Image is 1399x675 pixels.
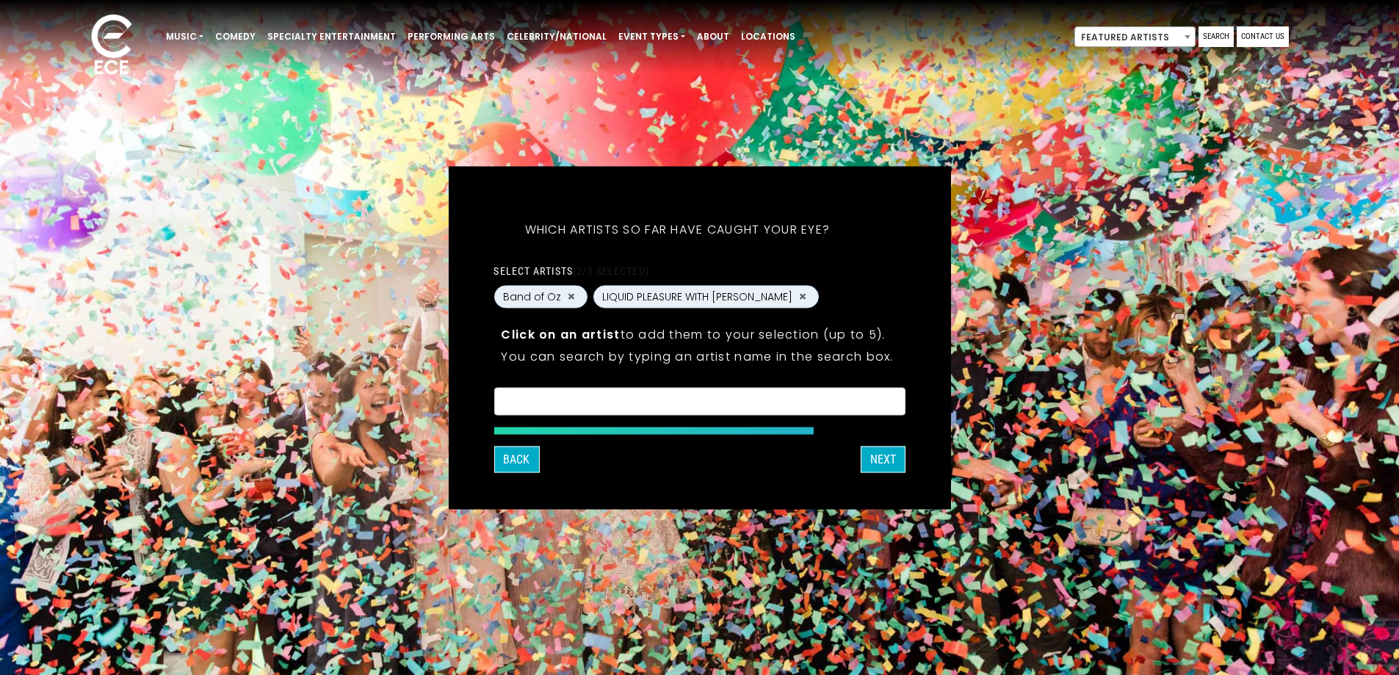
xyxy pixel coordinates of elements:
[501,347,897,365] p: You can search by typing an artist name in the search box.
[402,24,501,49] a: Performing Arts
[1074,26,1196,47] span: Featured Artists
[1237,26,1289,47] a: Contact Us
[501,24,612,49] a: Celebrity/National
[501,325,620,342] strong: Click on an artist
[494,203,861,256] h5: Which artists so far have caught your eye?
[565,290,577,303] button: Remove Band of Oz
[75,10,148,82] img: ece_new_logo_whitev2-1.png
[1075,27,1195,48] span: Featured Artists
[494,446,539,472] button: Back
[735,24,801,49] a: Locations
[602,289,792,304] span: LIQUID PLEASURE WITH [PERSON_NAME]
[503,289,561,304] span: Band of Oz
[861,446,905,472] button: Next
[209,24,261,49] a: Comedy
[261,24,402,49] a: Specialty Entertainment
[612,24,691,49] a: Event Types
[691,24,735,49] a: About
[573,264,649,276] span: (2/5 selected)
[1199,26,1234,47] a: Search
[501,325,897,343] p: to add them to your selection (up to 5).
[494,264,648,277] label: Select artists
[160,24,209,49] a: Music
[797,290,809,303] button: Remove LIQUID PLEASURE WITH KENNY MANN
[503,397,895,410] textarea: Search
